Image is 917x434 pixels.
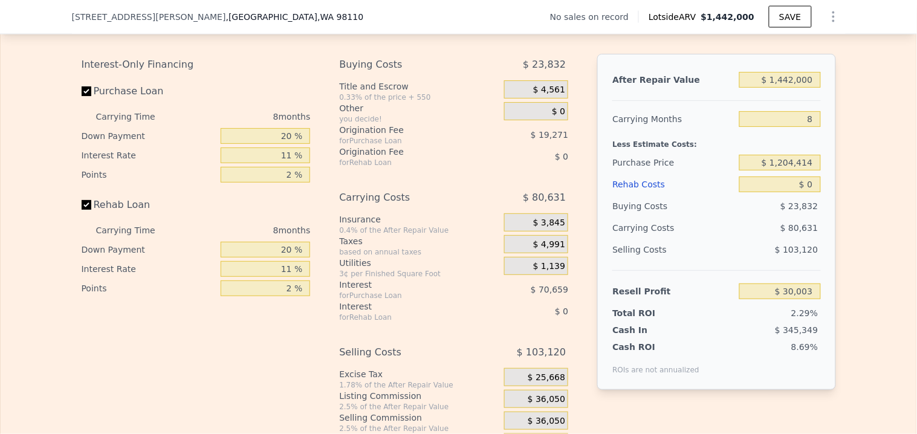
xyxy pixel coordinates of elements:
span: $ 23,832 [780,201,818,211]
div: Taxes [339,235,499,247]
div: 0.4% of the After Repair Value [339,225,499,235]
div: Selling Costs [339,342,474,363]
div: Carrying Time [96,221,175,240]
span: $ 80,631 [780,223,818,233]
span: $ 36,050 [528,416,565,427]
div: After Repair Value [612,69,734,91]
span: 2.29% [791,308,818,318]
div: Interest [339,279,474,291]
span: $ 0 [555,306,568,316]
div: based on annual taxes [339,247,499,257]
div: 1.78% of the After Repair Value [339,380,499,390]
span: $ 0 [552,106,565,117]
span: $1,442,000 [701,12,755,22]
div: Carrying Costs [339,187,474,209]
div: Interest Rate [82,146,216,165]
span: $ 345,349 [775,325,818,335]
div: Interest [339,300,474,313]
div: ROIs are not annualized [612,353,699,375]
div: Rehab Costs [612,173,734,195]
div: Origination Fee [339,146,474,158]
div: Down Payment [82,126,216,146]
span: $ 103,120 [517,342,566,363]
div: for Rehab Loan [339,313,474,322]
span: $ 25,668 [528,372,565,383]
div: Listing Commission [339,390,499,402]
div: you decide! [339,114,499,124]
div: Interest Rate [82,259,216,279]
div: Title and Escrow [339,80,499,92]
span: [STREET_ADDRESS][PERSON_NAME] [72,11,226,23]
div: Carrying Costs [612,217,688,239]
span: $ 36,050 [528,394,565,405]
div: Selling Costs [612,239,734,261]
span: $ 3,845 [533,218,565,228]
div: for Purchase Loan [339,291,474,300]
div: 0.33% of the price + 550 [339,92,499,102]
div: Utilities [339,257,499,269]
div: Purchase Price [612,152,734,173]
span: $ 0 [555,152,568,161]
span: 8.69% [791,342,818,352]
div: 2.5% of the After Repair Value [339,402,499,412]
div: Points [82,279,216,298]
div: Down Payment [82,240,216,259]
div: Carrying Months [612,108,734,130]
div: Selling Commission [339,412,499,424]
label: Rehab Loan [82,194,216,216]
div: Interest-Only Financing [82,54,311,76]
div: 2.5% of the After Repair Value [339,424,499,433]
span: $ 4,991 [533,239,565,250]
span: $ 70,659 [531,285,568,294]
span: $ 1,139 [533,261,565,272]
button: Show Options [821,5,846,29]
div: Less Estimate Costs: [612,130,820,152]
div: Total ROI [612,307,688,319]
div: No sales on record [550,11,638,23]
span: $ 19,271 [531,130,568,140]
button: SAVE [769,6,811,28]
span: $ 103,120 [775,245,818,254]
div: Cash In [612,324,688,336]
div: Buying Costs [339,54,474,76]
span: Lotside ARV [649,11,701,23]
div: for Purchase Loan [339,136,474,146]
input: Purchase Loan [82,86,91,96]
div: 3¢ per Finished Square Foot [339,269,499,279]
label: Purchase Loan [82,80,216,102]
span: , [GEOGRAPHIC_DATA] [226,11,364,23]
div: Origination Fee [339,124,474,136]
span: $ 80,631 [523,187,566,209]
div: Cash ROI [612,341,699,353]
span: $ 23,832 [523,54,566,76]
span: , WA 98110 [317,12,363,22]
div: for Rehab Loan [339,158,474,167]
div: Insurance [339,213,499,225]
div: Resell Profit [612,280,734,302]
input: Rehab Loan [82,200,91,210]
div: 8 months [180,107,311,126]
div: Excise Tax [339,368,499,380]
span: $ 4,561 [533,85,565,96]
div: Carrying Time [96,107,175,126]
div: Buying Costs [612,195,734,217]
div: Points [82,165,216,184]
div: Other [339,102,499,114]
div: 8 months [180,221,311,240]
